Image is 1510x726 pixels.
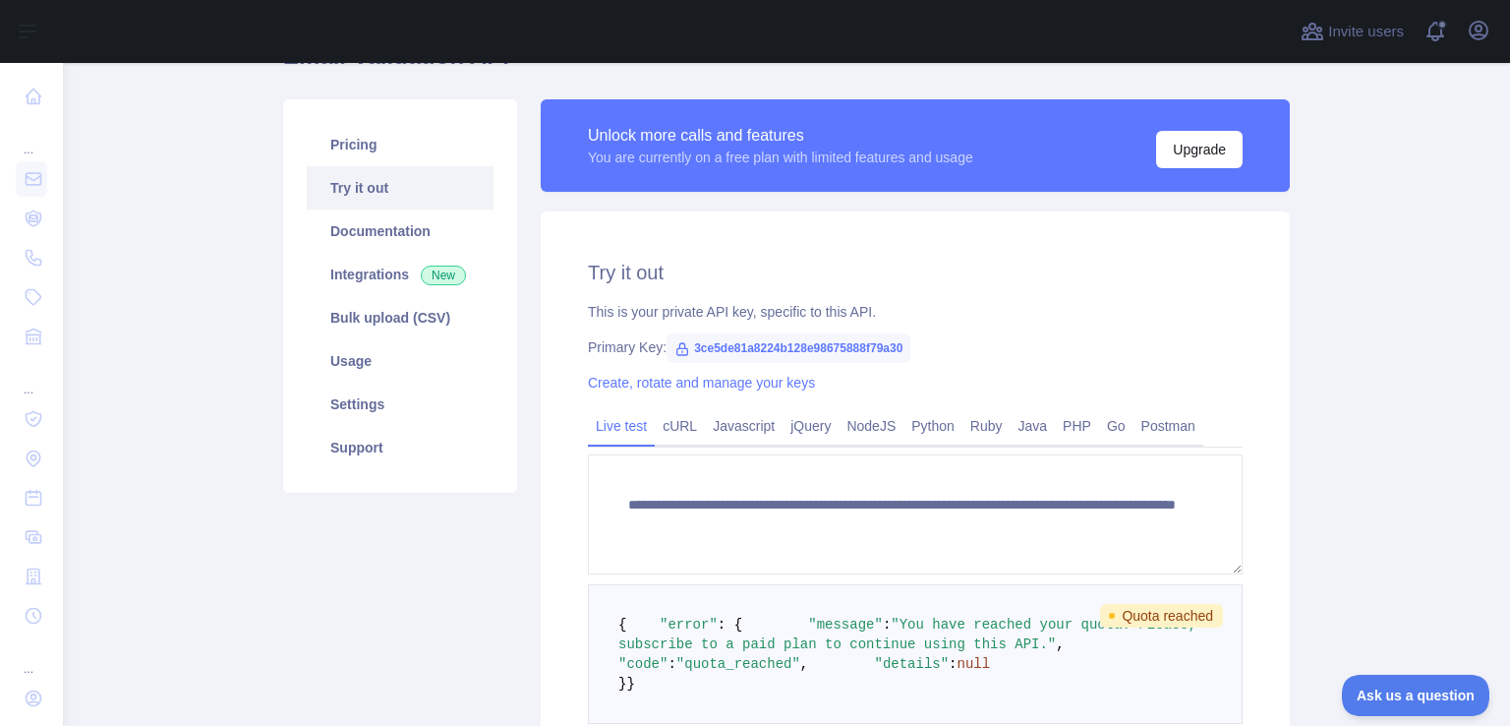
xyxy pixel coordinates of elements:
[421,266,466,285] span: New
[660,617,718,633] span: "error"
[676,656,800,672] span: "quota_reached"
[16,118,47,157] div: ...
[949,656,957,672] span: :
[307,426,494,469] a: Support
[1100,604,1223,628] span: Quota reached
[588,302,1243,322] div: This is your private API key, specific to this API.
[1099,410,1133,442] a: Go
[962,410,1011,442] a: Ruby
[718,617,742,633] span: : {
[588,375,815,391] a: Create, rotate and manage your keys
[874,656,949,672] span: "details"
[283,40,1290,88] h1: Email Validation API
[588,337,1243,357] div: Primary Key:
[588,148,973,167] div: You are currently on a free plan with limited features and usage
[307,383,494,426] a: Settings
[958,656,991,672] span: null
[307,210,494,253] a: Documentation
[626,676,634,692] span: }
[1328,21,1404,43] span: Invite users
[307,253,494,296] a: Integrations New
[307,296,494,339] a: Bulk upload (CSV)
[808,617,883,633] span: "message"
[783,410,839,442] a: jQuery
[307,166,494,210] a: Try it out
[839,410,903,442] a: NodeJS
[1342,675,1490,716] iframe: Toggle Customer Support
[655,410,705,442] a: cURL
[668,656,675,672] span: :
[618,656,668,672] span: "code"
[1011,410,1056,442] a: Java
[1055,410,1099,442] a: PHP
[705,410,783,442] a: Javascript
[16,637,47,677] div: ...
[1156,131,1243,168] button: Upgrade
[588,410,655,442] a: Live test
[1297,16,1408,47] button: Invite users
[883,617,891,633] span: :
[307,123,494,166] a: Pricing
[1133,410,1203,442] a: Postman
[667,333,910,363] span: 3ce5de81a8224b128e98675888f79a30
[618,617,626,633] span: {
[800,656,808,672] span: ,
[588,259,1243,286] h2: Try it out
[1056,636,1064,652] span: ,
[903,410,962,442] a: Python
[588,124,973,148] div: Unlock more calls and features
[307,339,494,383] a: Usage
[618,617,1205,652] span: "You have reached your quota. Please, subscribe to a paid plan to continue using this API."
[16,358,47,397] div: ...
[618,676,626,692] span: }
